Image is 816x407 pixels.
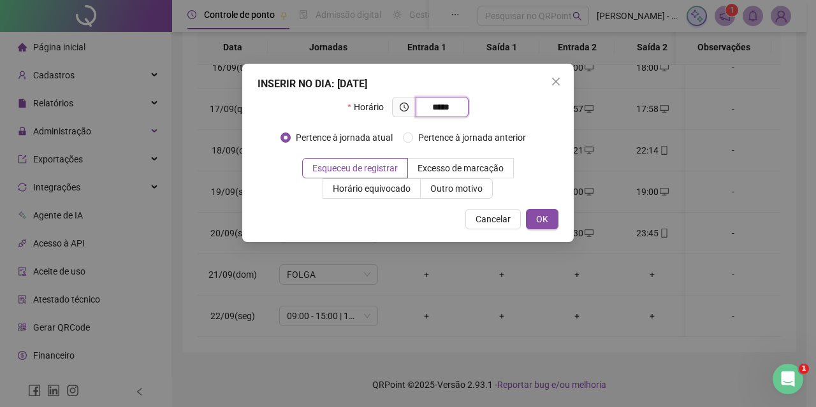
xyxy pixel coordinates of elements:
[546,71,566,92] button: Close
[347,97,391,117] label: Horário
[465,209,521,229] button: Cancelar
[312,163,398,173] span: Esqueceu de registrar
[526,209,558,229] button: OK
[551,76,561,87] span: close
[418,163,504,173] span: Excesso de marcação
[476,212,511,226] span: Cancelar
[430,183,483,194] span: Outro motivo
[536,212,548,226] span: OK
[333,183,411,194] span: Horário equivocado
[413,131,531,145] span: Pertence à jornada anterior
[773,364,803,394] iframe: Intercom live chat
[258,76,558,92] div: INSERIR NO DIA : [DATE]
[400,103,409,111] span: clock-circle
[291,131,398,145] span: Pertence à jornada atual
[799,364,809,374] span: 1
